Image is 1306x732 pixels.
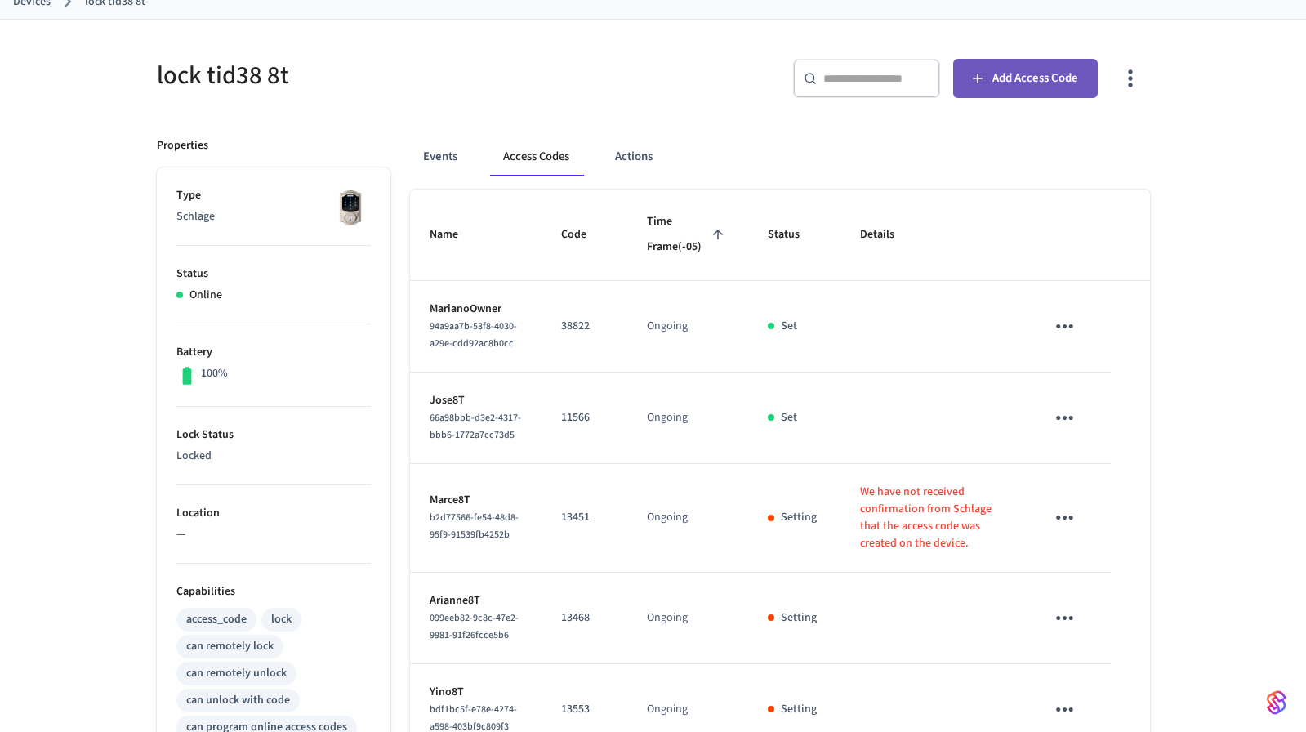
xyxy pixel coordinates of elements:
p: Online [189,287,222,304]
p: Properties [157,137,208,154]
p: MarianoOwner [430,301,523,318]
p: 100% [201,365,228,382]
span: 66a98bbb-d3e2-4317-bbb6-1772a7cc73d5 [430,411,521,442]
div: ant example [410,137,1150,176]
span: Add Access Code [992,68,1078,89]
p: 13468 [561,609,608,627]
button: Add Access Code [953,59,1098,98]
p: Setting [781,609,817,627]
p: Setting [781,701,817,718]
p: Marce8T [430,492,523,509]
p: Yino8T [430,684,523,701]
p: Schlage [176,208,371,225]
div: can unlock with code [186,692,290,709]
p: Set [781,409,797,426]
span: Status [768,222,821,248]
p: Location [176,505,371,522]
div: can remotely unlock [186,665,287,682]
td: Ongoing [627,373,748,464]
td: Ongoing [627,281,748,373]
p: Locked [176,448,371,465]
p: 11566 [561,409,608,426]
p: Capabilities [176,583,371,600]
h5: lock tid38 8t [157,59,644,92]
p: Set [781,318,797,335]
p: 38822 [561,318,608,335]
span: Details [860,222,916,248]
p: Setting [781,509,817,526]
p: Battery [176,344,371,361]
td: Ongoing [627,464,748,573]
button: Events [410,137,470,176]
p: 13553 [561,701,608,718]
p: Type [176,187,371,204]
span: 099eeb82-9c8c-47e2-9981-91f26fcce5b6 [430,611,519,642]
img: Schlage Sense Smart Deadbolt with Camelot Trim, Front [330,187,371,228]
span: Name [430,222,479,248]
td: Ongoing [627,573,748,664]
p: Jose8T [430,392,523,409]
p: Lock Status [176,426,371,444]
div: can remotely lock [186,638,274,655]
span: b2d77566-fe54-48d8-95f9-91539fb4252b [430,511,519,542]
p: We have not received confirmation from Schlage that the access code was created on the device. [860,484,1006,552]
p: 13451 [561,509,608,526]
div: access_code [186,611,247,628]
p: — [176,526,371,543]
p: Arianne8T [430,592,523,609]
span: Time Frame(-05) [647,209,729,261]
p: Status [176,266,371,283]
div: lock [271,611,292,628]
img: SeamLogoGradient.69752ec5.svg [1267,690,1286,716]
button: Access Codes [490,137,582,176]
span: Code [561,222,608,248]
span: 94a9aa7b-53f8-4030-a29e-cdd92ac8b0cc [430,319,517,350]
button: Actions [602,137,666,176]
